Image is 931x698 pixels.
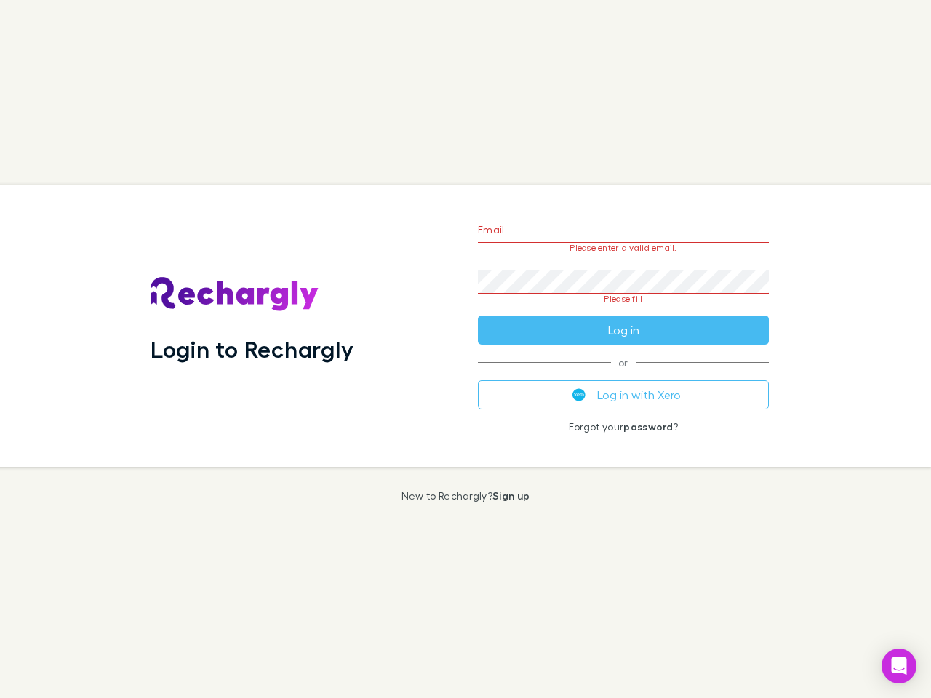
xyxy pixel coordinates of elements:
h1: Login to Rechargly [151,335,353,363]
img: Rechargly's Logo [151,277,319,312]
p: Forgot your ? [478,421,769,433]
a: password [623,420,673,433]
button: Log in [478,316,769,345]
button: Log in with Xero [478,380,769,409]
p: New to Rechargly? [401,490,530,502]
p: Please enter a valid email. [478,243,769,253]
p: Please fill [478,294,769,304]
div: Open Intercom Messenger [882,649,916,683]
span: or [478,362,769,363]
img: Xero's logo [572,388,586,401]
a: Sign up [492,489,530,502]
